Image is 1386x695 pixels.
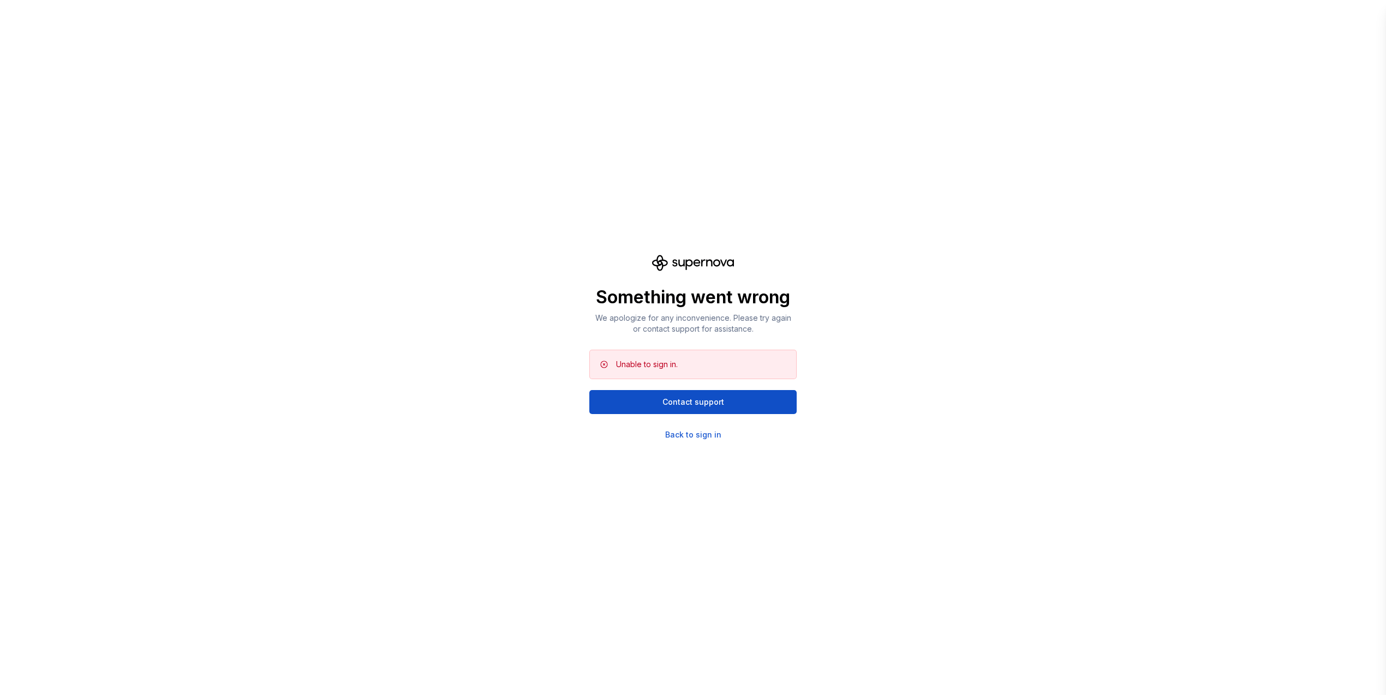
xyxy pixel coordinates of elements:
button: Contact support [589,390,797,414]
p: Something went wrong [589,286,797,308]
div: Unable to sign in. [616,359,678,370]
a: Back to sign in [665,429,721,440]
span: Contact support [662,397,724,408]
p: We apologize for any inconvenience. Please try again or contact support for assistance. [589,313,797,334]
